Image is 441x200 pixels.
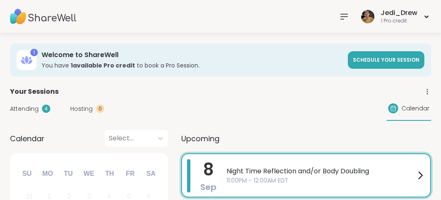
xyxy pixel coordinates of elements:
span: Calendar [10,133,44,144]
div: Fr [121,165,139,183]
div: Su [18,165,36,183]
div: 4 [42,105,50,113]
div: Tu [59,165,77,183]
div: Th [101,165,119,183]
span: Upcoming [181,133,219,144]
h3: You have to book a Pro Session. [42,61,343,70]
div: We [80,165,98,183]
div: 0 [96,105,104,113]
div: Mo [38,165,57,183]
img: ShareWell Nav Logo [10,2,76,31]
span: Attending [10,105,39,113]
span: 8 [203,158,214,181]
div: 1 [30,49,38,56]
b: 1 available Pro credit [71,61,135,70]
h3: Welcome to ShareWell [42,50,343,60]
div: Sa [142,165,160,183]
span: Hosting [70,105,93,113]
span: Your Sessions [10,87,59,97]
span: Sep [200,181,217,193]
